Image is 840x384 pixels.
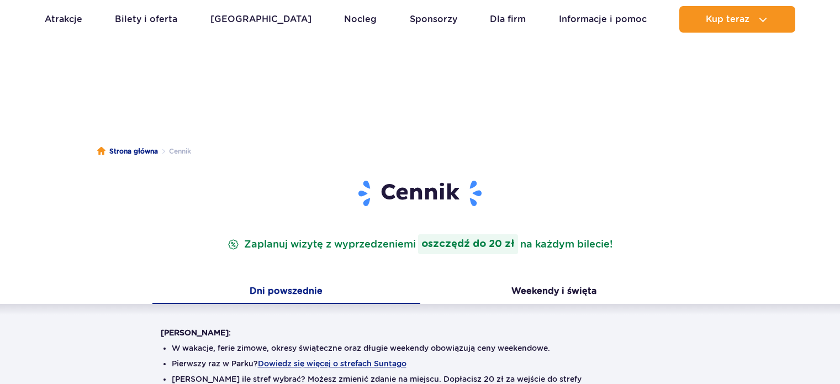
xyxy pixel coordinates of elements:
button: Dowiedz się więcej o strefach Suntago [258,359,406,368]
li: W wakacje, ferie zimowe, okresy świąteczne oraz długie weekendy obowiązują ceny weekendowe. [172,343,669,354]
a: Nocleg [344,6,377,33]
a: Strona główna [97,146,158,157]
strong: [PERSON_NAME]: [161,328,231,337]
a: Bilety i oferta [115,6,177,33]
a: Dla firm [490,6,526,33]
a: Atrakcje [45,6,82,33]
button: Kup teraz [679,6,795,33]
span: Kup teraz [706,14,749,24]
li: Pierwszy raz w Parku? [172,358,669,369]
h1: Cennik [161,179,680,208]
button: Dni powszednie [152,281,420,304]
strong: oszczędź do 20 zł [418,234,518,254]
a: Sponsorzy [410,6,457,33]
li: Cennik [158,146,191,157]
button: Weekendy i święta [420,281,688,304]
p: Zaplanuj wizytę z wyprzedzeniem na każdym bilecie! [225,234,615,254]
a: [GEOGRAPHIC_DATA] [210,6,311,33]
a: Informacje i pomoc [559,6,647,33]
